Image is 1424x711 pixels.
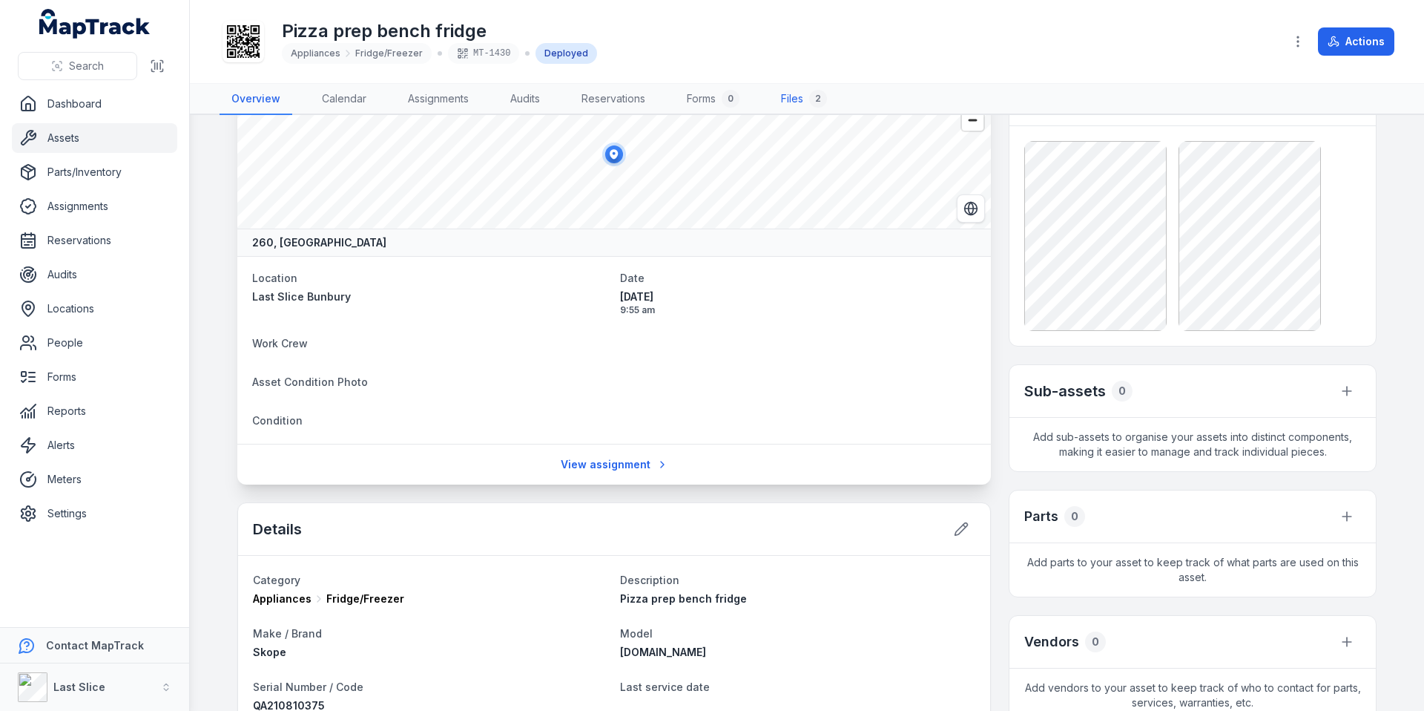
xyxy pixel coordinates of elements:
a: Assignments [12,191,177,221]
a: Overview [220,84,292,115]
a: People [12,328,177,358]
a: Parts/Inventory [12,157,177,187]
span: Model [620,627,653,640]
span: Skope [253,646,286,658]
a: Forms0 [675,84,751,115]
a: Audits [498,84,552,115]
a: Assets [12,123,177,153]
span: [DATE] [620,289,976,304]
button: Search [18,52,137,80]
span: 9:55 am [620,304,976,316]
button: Switch to Satellite View [957,194,985,223]
strong: Contact MapTrack [46,639,144,652]
span: Description [620,574,679,586]
span: Asset Condition Photo [252,376,368,388]
span: Appliances [253,592,311,606]
time: 10/10/2025, 9:55:46 am [620,289,976,316]
span: Last service date [620,681,710,693]
span: Category [253,574,300,586]
div: 0 [1064,506,1085,527]
button: Zoom out [962,109,983,131]
span: Work Crew [252,337,308,350]
a: Calendar [310,84,378,115]
h2: Details [253,519,302,540]
a: Locations [12,294,177,324]
a: Reservations [570,84,657,115]
a: Reports [12,396,177,426]
div: Deployed [535,43,597,64]
a: Dashboard [12,89,177,119]
h2: Sub-assets [1024,381,1106,402]
div: 0 [722,90,739,108]
span: Add parts to your asset to keep track of what parts are used on this asset. [1009,543,1376,597]
h1: Pizza prep bench fridge [282,19,597,43]
a: Forms [12,362,177,392]
span: Pizza prep bench fridge [620,592,747,605]
span: [DOMAIN_NAME] [620,646,706,658]
span: Last Slice Bunbury [252,290,351,303]
span: Appliances [291,47,340,59]
strong: Last Slice [53,681,105,693]
strong: 260, [GEOGRAPHIC_DATA] [252,235,386,250]
a: MapTrack [39,9,151,39]
span: Condition [252,414,303,427]
a: Last Slice Bunbury [252,289,608,304]
a: Settings [12,499,177,528]
span: Location [252,272,297,284]
canvas: Map [237,80,991,229]
a: Audits [12,260,177,289]
a: Reservations [12,226,177,255]
span: Fridge/Freezer [326,592,404,606]
span: Fridge/Freezer [355,47,423,59]
a: Alerts [12,430,177,460]
a: Meters [12,465,177,494]
span: Make / Brand [253,627,322,640]
h3: Parts [1024,506,1058,527]
div: 0 [1085,632,1106,652]
span: Serial Number / Code [253,681,363,693]
span: Date [620,272,645,284]
h3: Vendors [1024,632,1079,652]
span: Add sub-assets to organise your assets into distinct components, making it easier to manage and t... [1009,418,1376,471]
div: 2 [809,90,827,108]
a: Assignments [396,84,481,115]
span: Search [69,59,104,73]
div: MT-1430 [448,43,519,64]
a: Files2 [769,84,839,115]
div: 0 [1112,381,1133,402]
button: Actions [1318,27,1394,56]
a: View assignment [551,450,678,479]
